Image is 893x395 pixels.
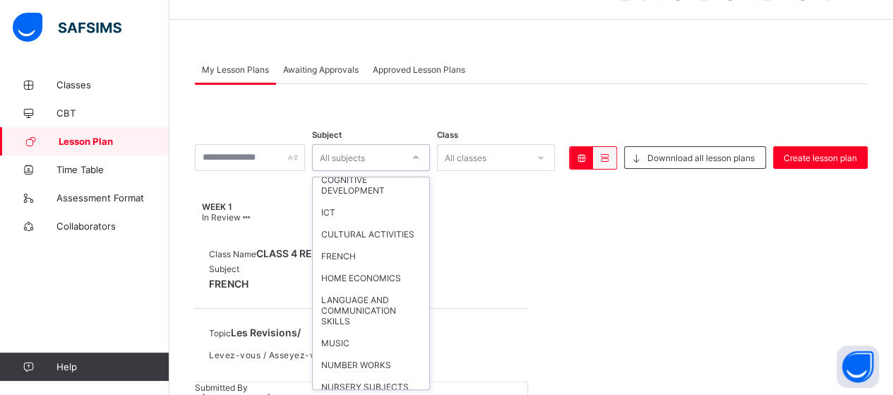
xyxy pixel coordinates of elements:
span: Topic [209,328,231,338]
div: LANGUAGE AND COMMUNICATION SKILLS [313,289,429,332]
span: In Review [202,212,241,223]
span: Collaborators [56,220,169,232]
div: ICT [313,201,429,223]
span: CBT [56,107,169,119]
span: Submitted By [195,382,248,393]
span: Classes [56,79,169,90]
span: Les Revisions/ [231,326,301,338]
span: Time Table [56,164,169,175]
span: Assessment Format [56,192,169,204]
div: All subjects [320,144,365,171]
div: All classes [445,144,486,171]
img: safsims [13,13,121,42]
span: Downnload all lesson plans [647,153,755,163]
div: MUSIC [313,332,429,354]
div: HOME ECONOMICS [313,267,429,289]
span: Class Name [209,249,256,259]
span: Create lesson plan [784,153,857,163]
button: Open asap [837,346,879,388]
div: NUMBER WORKS [313,354,429,376]
span: Lesson Plan [59,136,169,147]
span: Subject [209,264,239,274]
span: Levez-vous / Asseyez-vous Écoutez / Répétez [209,350,412,360]
div: COGNITIVE DEVELOPMENT [313,169,429,201]
div: CULTURAL ACTIVITIES [313,223,429,245]
span: My Lesson Plans [202,64,269,75]
span: CLASS 4 RED [256,247,319,259]
span: Help [56,361,169,372]
div: FRENCH [313,245,429,267]
span: Subject [312,130,342,140]
span: Awaiting Approvals [283,64,359,75]
span: Approved Lesson Plans [373,64,465,75]
span: FRENCH [209,274,514,294]
span: WEEK 1 [202,201,232,212]
span: Class [437,130,458,140]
